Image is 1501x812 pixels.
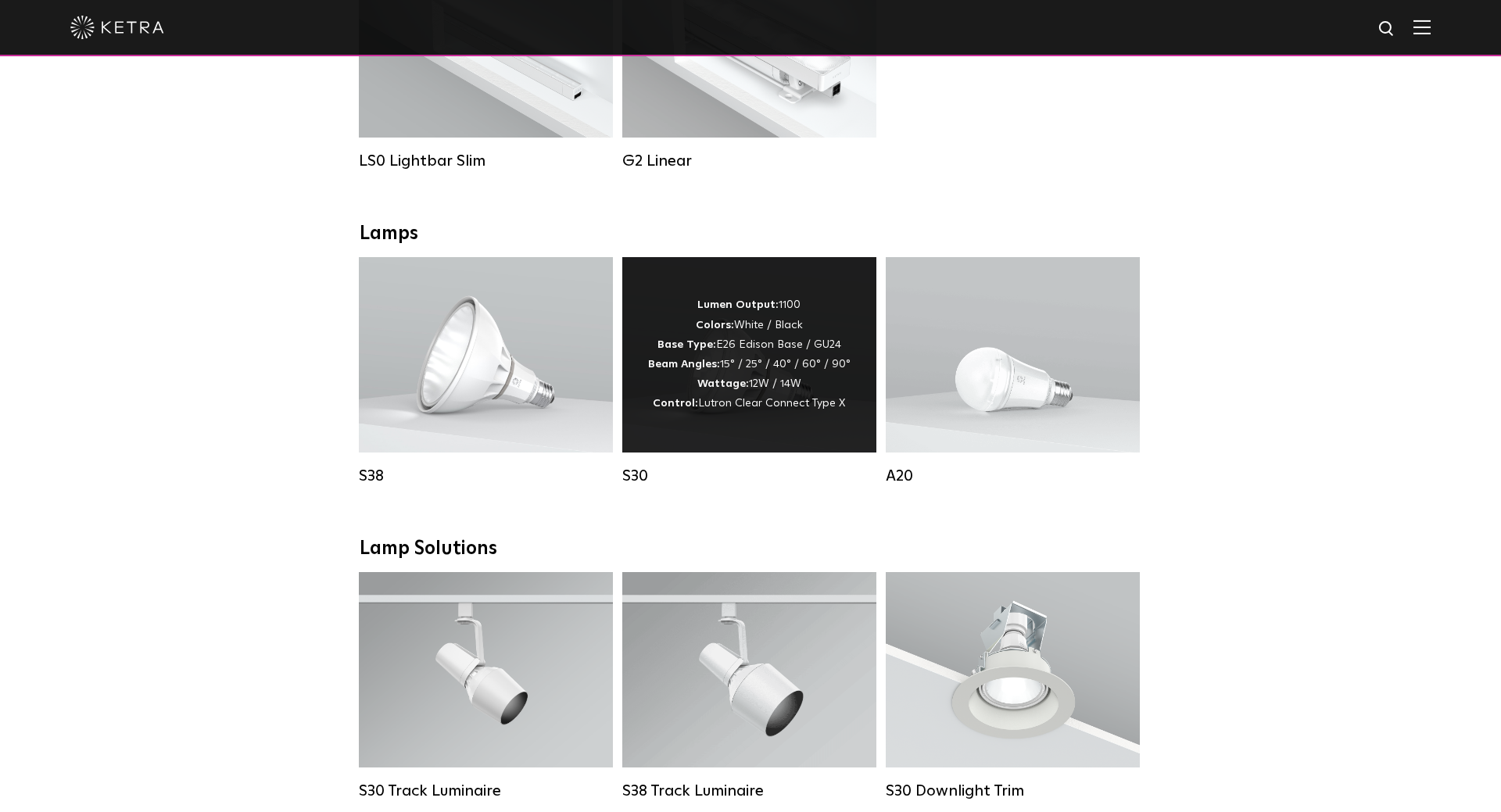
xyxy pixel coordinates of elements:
[698,398,845,409] span: Lutron Clear Connect Type X
[886,572,1140,800] a: S30 Downlight Trim S30 Downlight Trim
[622,572,876,800] a: S38 Track Luminaire Lumen Output:1100Colors:White / BlackBeam Angles:10° / 25° / 40° / 60°Wattage...
[359,152,613,170] div: LS0 Lightbar Slim
[359,467,613,485] div: S38
[70,16,164,39] img: ketra-logo-2019-white
[886,782,1140,800] div: S30 Downlight Trim
[359,572,613,800] a: S30 Track Luminaire Lumen Output:1100Colors:White / BlackBeam Angles:15° / 25° / 40° / 60° / 90°W...
[622,257,876,485] a: S30 Lumen Output:1100Colors:White / BlackBase Type:E26 Edison Base / GU24Beam Angles:15° / 25° / ...
[622,782,876,800] div: S38 Track Luminaire
[360,223,1141,245] div: Lamps
[359,782,613,800] div: S30 Track Luminaire
[886,257,1140,485] a: A20 Lumen Output:600 / 800Colors:White / BlackBase Type:E26 Edison Base / GU24Beam Angles:Omni-Di...
[697,378,749,389] strong: Wattage:
[359,257,613,485] a: S38 Lumen Output:1100Colors:White / BlackBase Type:E26 Edison Base / GU24Beam Angles:10° / 25° / ...
[622,467,876,485] div: S30
[360,538,1141,560] div: Lamp Solutions
[653,398,698,409] strong: Control:
[1377,20,1397,39] img: search icon
[696,320,734,331] strong: Colors:
[648,359,720,370] strong: Beam Angles:
[657,339,716,350] strong: Base Type:
[1413,20,1431,34] img: Hamburger%20Nav.svg
[648,295,851,413] div: 1100 White / Black E26 Edison Base / GU24 15° / 25° / 40° / 60° / 90° 12W / 14W
[622,152,876,170] div: G2 Linear
[886,467,1140,485] div: A20
[697,299,779,310] strong: Lumen Output:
